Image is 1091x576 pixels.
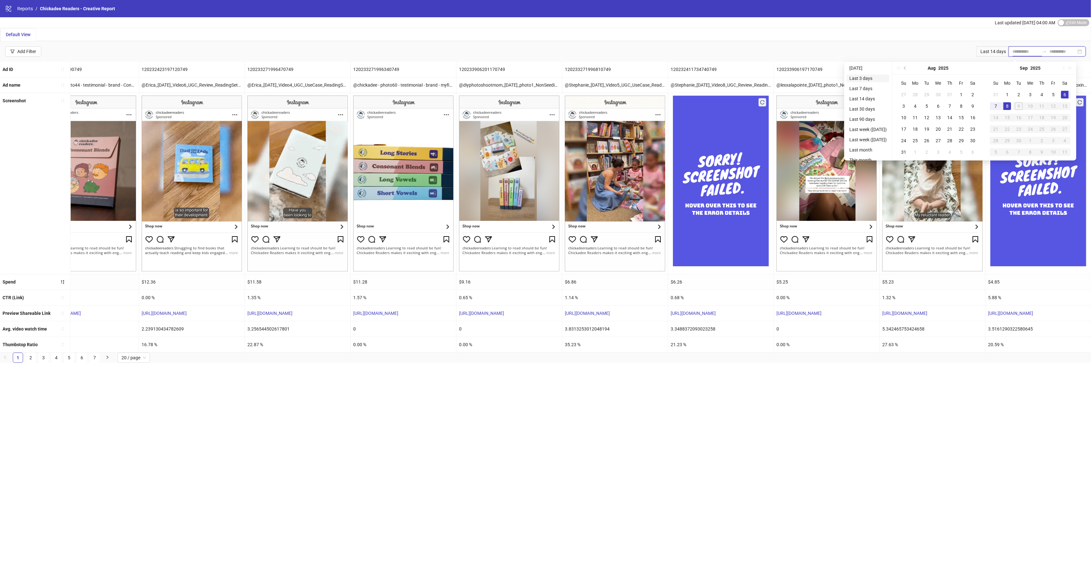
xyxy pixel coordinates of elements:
[668,290,774,305] div: 0.68 %
[776,311,822,316] a: [URL][DOMAIN_NAME]
[967,146,978,158] td: 2025-09-06
[1059,112,1071,123] td: 2025-09-20
[459,311,504,316] a: [URL][DOMAIN_NAME]
[882,311,927,316] a: [URL][DOMAIN_NAME]
[3,98,26,103] b: Screenshot
[957,148,965,156] div: 5
[139,290,245,305] div: 0.00 %
[1025,135,1036,146] td: 2025-10-01
[847,115,889,123] li: Last 90 days
[562,290,668,305] div: 1.14 %
[51,353,61,363] li: 4
[1003,148,1011,156] div: 6
[1015,137,1023,144] div: 30
[60,98,65,103] span: sort-ascending
[1013,100,1025,112] td: 2025-09-09
[1015,91,1023,98] div: 2
[774,62,879,77] div: 120233906197170749
[1026,102,1034,110] div: 10
[10,49,15,54] span: filter
[1048,89,1059,100] td: 2025-09-05
[898,89,909,100] td: 2025-07-27
[955,89,967,100] td: 2025-08-01
[1013,77,1025,89] th: Tu
[33,77,139,93] div: @chickadee - photo44 - testimonial - brand - ConsonantBlends - PDP - CHK645719 - [DATE]
[351,290,456,305] div: 1.57 %
[957,137,965,144] div: 29
[39,353,48,362] a: 3
[909,135,921,146] td: 2025-08-25
[1001,135,1013,146] td: 2025-09-29
[990,112,1001,123] td: 2025-09-14
[1003,102,1011,110] div: 8
[1038,102,1046,110] div: 11
[26,353,35,362] a: 2
[955,146,967,158] td: 2025-09-05
[934,125,942,133] div: 20
[900,91,908,98] div: 27
[992,102,1000,110] div: 7
[562,77,668,93] div: @Stephanie_[DATE]_Video5_UGC_UseCase_ReadingSet_ChickadeeReaders__iter0
[992,114,1000,121] div: 14
[1049,102,1057,110] div: 12
[921,77,932,89] th: Tu
[1042,49,1047,54] span: swap-right
[77,353,87,362] a: 6
[1038,137,1046,144] div: 2
[921,135,932,146] td: 2025-08-26
[1013,135,1025,146] td: 2025-09-30
[990,135,1001,146] td: 2025-09-28
[847,156,889,164] li: This month
[923,137,931,144] div: 26
[13,353,23,362] a: 1
[1061,91,1069,98] div: 6
[847,126,889,133] li: Last week ([DATE])
[898,77,909,89] th: Su
[673,96,769,266] img: Failed Screenshot Placeholder
[102,353,113,363] button: right
[668,77,774,93] div: @Stephanie_[DATE]_Video8_UGC_Review_ReadingSet_ChickadeeReaders__iter0
[33,321,139,337] div: 0
[990,146,1001,158] td: 2025-10-05
[955,100,967,112] td: 2025-08-08
[90,353,99,362] a: 7
[923,91,931,98] div: 29
[1003,137,1011,144] div: 29
[955,77,967,89] th: Fr
[1059,135,1071,146] td: 2025-10-04
[1049,137,1057,144] div: 3
[456,62,562,77] div: 120233906201170749
[456,77,562,93] div: @diyphotoshootmom_[DATE]_photo1_NonSeeding_unboxing_MyFirstStories_Chickadee__iter0
[995,20,1055,25] span: Last updated [DATE] 04:00 AM
[1013,89,1025,100] td: 2025-09-02
[245,62,350,77] div: 120233271996470749
[247,96,348,271] img: Screenshot 120233271996470749
[3,82,20,88] b: Ad name
[946,102,954,110] div: 7
[944,77,955,89] th: Th
[1026,91,1034,98] div: 3
[3,295,24,300] b: CTR (Link)
[969,91,977,98] div: 2
[671,311,716,316] a: [URL][DOMAIN_NAME]
[1025,77,1036,89] th: We
[946,91,954,98] div: 31
[847,136,889,144] li: Last week ([DATE])
[911,91,919,98] div: 28
[1015,114,1023,121] div: 16
[353,96,454,271] img: Screenshot 120233271996340749
[932,100,944,112] td: 2025-08-06
[33,290,139,305] div: 1.11 %
[898,100,909,112] td: 2025-08-03
[990,77,1001,89] th: Su
[60,342,65,347] span: sort-ascending
[35,5,37,12] li: /
[976,46,1009,57] div: Last 14 days
[880,274,985,290] div: $5.23
[351,62,456,77] div: 120233271996340749
[1061,137,1069,144] div: 4
[946,148,954,156] div: 4
[668,274,774,290] div: $6.26
[1026,114,1034,121] div: 17
[1025,89,1036,100] td: 2025-09-03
